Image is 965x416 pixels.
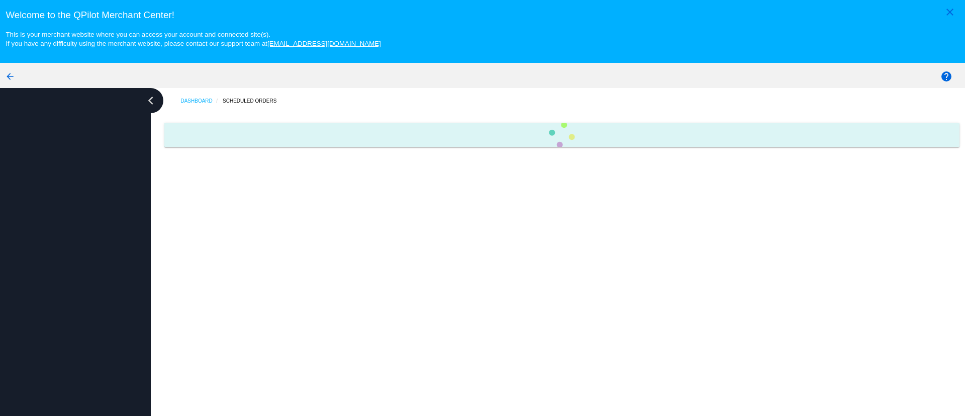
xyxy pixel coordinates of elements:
mat-icon: close [944,6,956,18]
mat-icon: arrow_back [4,70,16,82]
small: This is your merchant website where you can access your account and connected site(s). If you hav... [6,31,380,47]
i: chevron_left [143,93,159,109]
h3: Welcome to the QPilot Merchant Center! [6,10,959,21]
a: [EMAIL_ADDRESS][DOMAIN_NAME] [267,40,381,47]
a: Dashboard [180,93,223,109]
a: Scheduled Orders [223,93,285,109]
mat-icon: help [940,70,952,82]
